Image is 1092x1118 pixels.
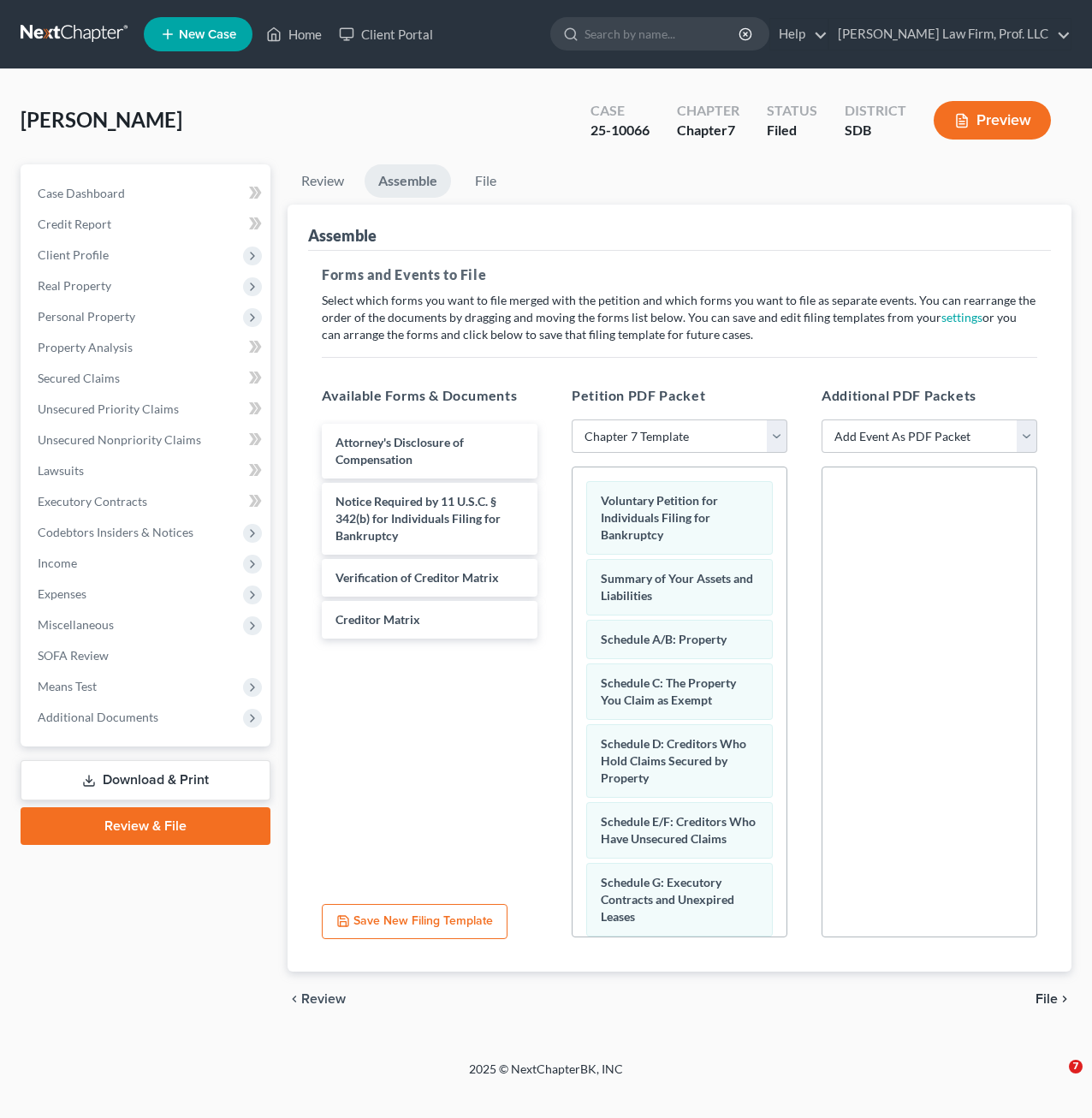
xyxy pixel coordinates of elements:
span: Lawsuits [38,463,84,478]
input: Search by name... [585,18,741,50]
div: Assemble [308,225,377,246]
a: Review [288,164,358,198]
span: 7 [727,122,735,138]
a: Review & File [21,807,270,845]
button: Save New Filing Template [322,904,507,940]
a: Home [258,19,330,50]
a: Lawsuits [24,455,270,486]
span: Creditor Matrix [335,612,420,627]
a: Download & Print [21,760,270,800]
a: settings [941,310,982,324]
a: Case Dashboard [24,178,270,209]
a: Property Analysis [24,332,270,363]
span: Additional Documents [38,710,158,724]
a: Help [770,19,828,50]
div: Filed [767,121,817,140]
a: [PERSON_NAME] Law Firm, Prof. LLC [829,19,1071,50]
span: Client Profile [38,247,109,262]
h5: Available Forms & Documents [322,385,537,406]
span: Notice Required by 11 U.S.C. § 342(b) for Individuals Filing for Bankruptcy [335,494,501,543]
span: Review [301,992,346,1006]
span: New Case [179,28,236,41]
div: Status [767,101,817,121]
span: Unsecured Priority Claims [38,401,179,416]
span: File [1036,992,1058,1006]
div: SDB [845,121,906,140]
span: Attorney's Disclosure of Compensation [335,435,464,467]
span: Verification of Creditor Matrix [335,570,499,585]
a: Secured Claims [24,363,270,394]
i: chevron_right [1058,992,1071,1006]
span: Credit Report [38,217,111,231]
span: Schedule E/F: Creditors Who Have Unsecured Claims [601,814,756,846]
a: SOFA Review [24,640,270,671]
p: Select which forms you want to file merged with the petition and which forms you want to file as ... [322,292,1037,343]
span: Petition PDF Packet [572,387,705,403]
span: Schedule G: Executory Contracts and Unexpired Leases [601,875,734,924]
a: Executory Contracts [24,486,270,517]
button: chevron_left Review [288,992,363,1006]
span: Expenses [38,586,86,601]
a: Unsecured Priority Claims [24,394,270,425]
button: Preview [934,101,1051,140]
a: Credit Report [24,209,270,240]
span: Secured Claims [38,371,120,385]
a: Unsecured Nonpriority Claims [24,425,270,455]
a: Assemble [365,164,451,198]
h5: Additional PDF Packets [822,385,1037,406]
span: 7 [1069,1060,1083,1073]
span: Voluntary Petition for Individuals Filing for Bankruptcy [601,493,718,542]
span: Codebtors Insiders & Notices [38,525,193,539]
span: Property Analysis [38,340,133,354]
h5: Forms and Events to File [322,265,1037,285]
span: Schedule C: The Property You Claim as Exempt [601,675,736,707]
a: Client Portal [330,19,442,50]
span: Income [38,556,77,570]
span: Summary of Your Assets and Liabilities [601,571,753,603]
span: Schedule A/B: Property [601,632,727,646]
iframe: Intercom live chat [1034,1060,1075,1101]
span: Unsecured Nonpriority Claims [38,432,201,447]
span: Real Property [38,278,111,293]
span: Executory Contracts [38,494,147,508]
span: Personal Property [38,309,135,324]
div: Chapter [677,101,739,121]
div: District [845,101,906,121]
span: Means Test [38,679,97,693]
span: Schedule D: Creditors Who Hold Claims Secured by Property [601,736,746,785]
span: [PERSON_NAME] [21,107,182,132]
a: File [458,164,513,198]
span: Case Dashboard [38,186,125,200]
div: Case [591,101,650,121]
div: 2025 © NextChapterBK, INC [58,1061,1034,1091]
span: Miscellaneous [38,617,114,632]
span: SOFA Review [38,648,109,663]
i: chevron_left [288,992,301,1006]
div: Chapter [677,121,739,140]
div: 25-10066 [591,121,650,140]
